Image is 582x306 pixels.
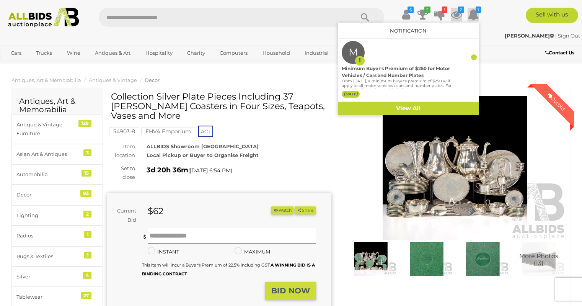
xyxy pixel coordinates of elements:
[417,8,429,21] a: 2
[198,126,213,137] span: ACT
[190,167,231,174] span: [DATE] 6:54 PM
[147,152,259,158] strong: Local Pickup or Buyer to Organise Freight
[148,206,163,216] strong: $62
[141,128,195,135] mark: EHVA Emporium
[101,142,141,160] div: Item location
[11,205,103,226] a: Lighting 2
[16,293,80,301] div: Tablewear
[80,190,91,197] div: 93
[456,242,509,276] img: Collection Silver Plate Pieces Including 37 Strachan Coasters in Four Sizes, Teapots, Vases and More
[555,33,557,39] span: |
[434,8,445,21] a: 1
[258,47,295,59] a: Household
[539,84,574,119] div: Outbid
[408,7,414,13] i: $
[6,47,26,59] a: Cars
[342,79,452,116] p: From [DATE], a minimum buyer's premium of $250 will apply to all motor vehicles / cars and number...
[78,120,91,127] div: 129
[16,231,80,240] div: Radios
[83,211,91,218] div: 2
[16,211,80,220] div: Lighting
[271,286,310,295] strong: BID NOW
[83,149,91,156] div: 3
[109,128,139,135] mark: 54903-8
[19,97,95,114] h2: Antiques, Art & Memorabilia
[16,272,80,281] div: Silver
[6,59,70,72] a: [GEOGRAPHIC_DATA]
[558,33,580,39] a: Sign Out
[84,231,91,238] div: 1
[11,164,103,185] a: Automobilia 15
[505,33,554,39] strong: [PERSON_NAME]
[101,164,141,182] div: Set to close
[81,292,91,299] div: 27
[468,8,479,21] a: 1
[145,77,160,83] a: Decor
[476,7,481,13] i: 1
[111,92,329,121] h1: Collection Silver Plate Pieces Including 37 [PERSON_NAME] Coasters in Four Sizes, Teapots, Vases ...
[4,8,83,28] img: Allbids.com.au
[107,206,142,224] div: Current Bid
[82,170,91,177] div: 15
[147,166,188,174] strong: 3d 20h 36m
[505,33,555,39] a: [PERSON_NAME]
[84,252,91,259] div: 1
[342,65,452,79] div: Minimum Buyer's Premium of $250 for Motor Vehicles / Cars and Number Plates
[451,8,462,21] a: 2
[142,262,315,277] small: This Item will incur a Buyer's Premium of 22.5% including GST.
[271,206,293,214] li: Watch this item
[11,77,81,83] a: Antiques, Art & Memorabilia
[109,128,139,134] a: 54903-8
[140,47,178,59] a: Hospitality
[265,282,316,300] button: BID NOW
[142,262,315,277] b: A WINNING BID IS A BINDING CONTRACT
[16,170,80,179] div: Automobilia
[400,8,412,21] a: $
[89,77,137,83] a: Antiques & Vintage
[295,206,316,214] button: Share
[16,252,80,261] div: Rugs & Textiles
[83,272,91,279] div: 4
[11,185,103,205] a: Decor 93
[16,120,80,138] div: Antique & Vintage Furniture
[215,47,253,59] a: Computers
[11,144,103,164] a: Asian Art & Antiques 3
[235,247,270,256] label: MAXIMUM
[390,28,427,34] a: Notification
[338,102,479,115] a: View All
[11,115,103,144] a: Antique & Vintage Furniture 129
[526,8,578,23] a: Sell with us
[16,190,80,199] div: Decor
[346,8,384,27] button: Search
[349,41,358,64] label: M
[458,7,464,13] i: 2
[141,128,195,134] a: EHVA Emporium
[16,150,80,159] div: Asian Art & Antiques
[271,206,293,214] button: Watch
[11,246,103,267] a: Rugs & Textiles 1
[345,242,397,276] img: Collection Silver Plate Pieces Including 37 Strachan Coasters in Four Sizes, Teapots, Vases and More
[147,143,259,149] strong: ALLBIDS Showroom [GEOGRAPHIC_DATA]
[545,49,576,57] a: Contact Us
[11,226,103,246] a: Radios 1
[182,47,210,59] a: Charity
[424,7,430,13] i: 2
[519,253,558,266] span: More Photos (13)
[62,47,85,59] a: Wine
[188,167,232,173] span: ( )
[513,242,565,276] img: Collection Silver Plate Pieces Including 37 Strachan Coasters in Four Sizes, Teapots, Vases and More
[342,91,360,98] label: [DATE]
[513,242,565,276] a: More Photos(13)
[401,242,453,276] img: Collection Silver Plate Pieces Including 37 Strachan Coasters in Four Sizes, Teapots, Vases and More
[31,47,57,59] a: Trucks
[90,47,135,59] a: Antiques & Art
[545,50,574,56] b: Contact Us
[343,96,567,240] img: Collection Silver Plate Pieces Including 37 Strachan Coasters in Four Sizes, Teapots, Vases and More
[148,247,179,256] label: INSTANT
[442,7,447,13] i: 1
[300,47,334,59] a: Industrial
[11,267,103,287] a: Silver 4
